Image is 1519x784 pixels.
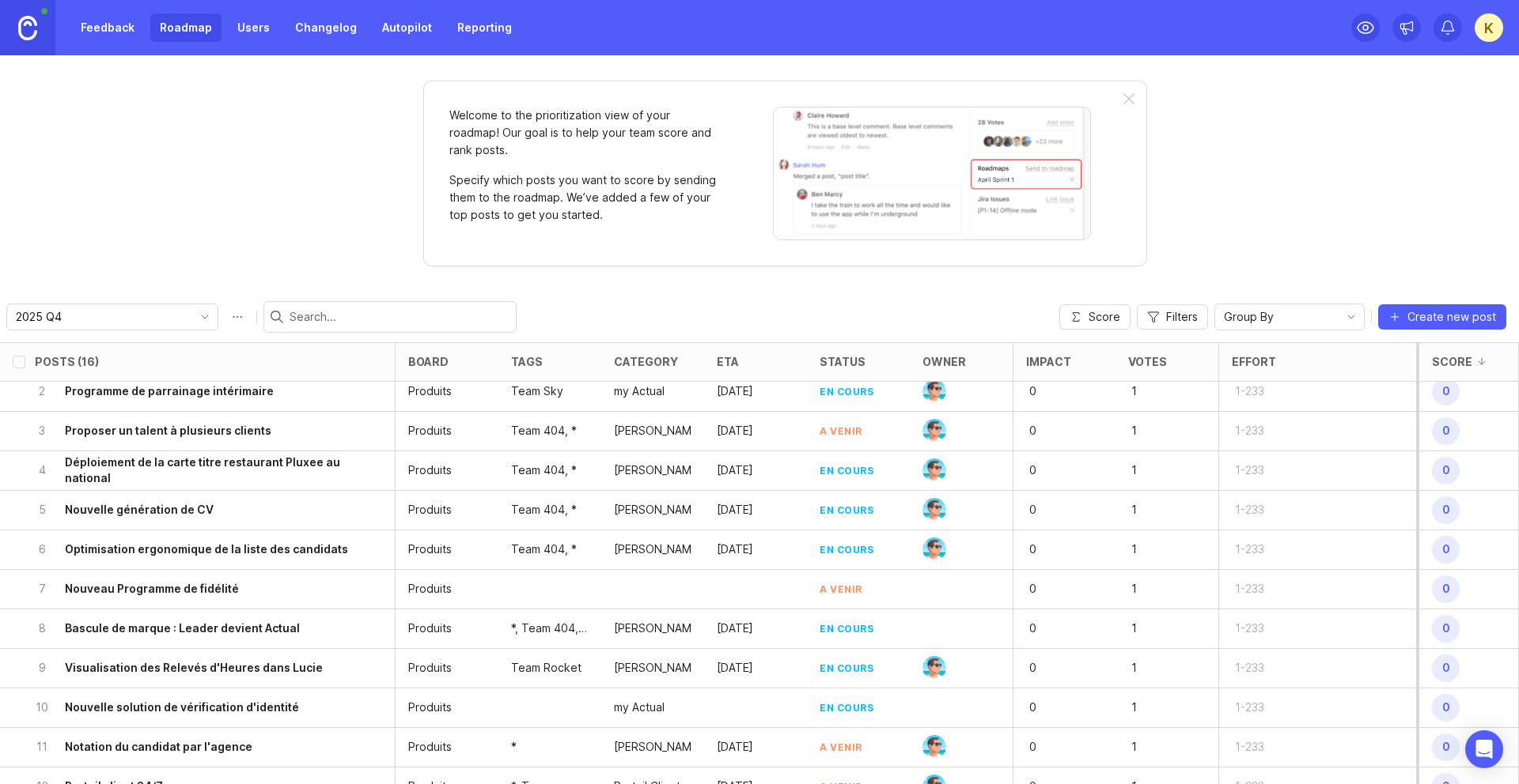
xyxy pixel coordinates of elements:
[614,423,691,439] p: [PERSON_NAME]
[373,13,441,42] a: Autopilot
[1128,657,1177,679] p: 1
[614,739,691,755] p: [PERSON_NAME]
[1026,499,1075,521] p: 0
[1059,304,1131,330] button: Score
[1232,356,1276,367] div: Effort
[1026,657,1075,679] p: 0
[1128,459,1177,481] p: 1
[1026,578,1075,600] p: 0
[614,462,691,478] p: [PERSON_NAME]
[35,699,49,715] p: 10
[614,502,691,518] p: [PERSON_NAME]
[65,423,271,439] h6: Proposer un talent à plusieurs clients
[1214,303,1365,330] div: toggle menu
[1026,696,1075,718] p: 0
[922,498,946,522] img: Benjamin Hareau
[614,541,691,557] div: Lucie
[717,462,753,478] p: [DATE]
[1432,733,1460,761] span: 0
[1432,496,1460,524] span: 0
[1128,736,1177,758] p: 1
[614,699,665,715] p: my Actual
[1432,654,1460,682] span: 0
[1432,457,1460,484] span: 0
[1128,356,1167,367] div: Votes
[820,356,866,367] div: status
[614,383,665,399] p: my Actual
[65,383,274,399] h6: Programme de parrainage intérimaire
[1026,356,1071,367] div: Impact
[922,458,946,482] img: Benjamin Hareau
[820,503,873,517] div: en cours
[408,502,452,518] div: Produits
[65,699,299,715] h6: Nouvelle solution de vérification d'identité
[408,660,452,676] p: Produits
[1232,617,1281,639] p: 1-233
[1128,538,1177,560] p: 1
[1232,696,1281,718] p: 1-233
[1224,308,1274,326] span: Group By
[1232,499,1281,521] p: 1-233
[511,620,589,636] p: *, Team 404, Team Rocket, Team Sky
[16,308,191,326] input: 2025 Q4
[408,541,452,557] p: Produits
[1232,736,1281,758] p: 1-233
[614,739,691,755] div: Lucie
[408,356,449,367] div: board
[65,454,350,486] h6: Déploiement de la carte titre restaurant Pluxee au national
[408,620,452,636] p: Produits
[511,541,577,557] div: Team 404, *
[511,462,577,478] p: Team 404, *
[449,171,718,224] p: Specify which posts you want to score by sending them to the roadmap. We’ve added a few of your t...
[1026,459,1075,481] p: 0
[65,502,214,518] h6: Nouvelle génération de CV
[35,462,49,478] p: 4
[1089,309,1120,325] span: Score
[1128,578,1177,600] p: 1
[614,660,691,676] p: [PERSON_NAME]
[286,13,366,42] a: Changelog
[922,537,946,561] img: Benjamin Hareau
[922,379,946,403] img: Benjamin Hareau
[511,423,577,439] div: Team 404, *
[408,462,452,478] p: Produits
[922,656,946,680] img: Benjamin Hareau
[1432,417,1460,445] span: 0
[1232,538,1281,560] p: 1-233
[614,502,691,518] div: Lucie
[35,356,99,367] div: Posts (16)
[65,581,239,597] h6: Nouveau Programme de fidélité
[820,385,873,398] div: en cours
[65,660,323,676] h6: Visualisation des Relevés d'Heures dans Lucie
[35,541,49,557] p: 6
[408,699,452,715] div: Produits
[18,16,37,40] img: Canny Home
[35,502,49,518] p: 5
[1432,536,1460,563] span: 0
[820,661,873,675] div: en cours
[511,502,577,518] p: Team 404, *
[228,13,279,42] a: Users
[511,660,581,676] div: Team Rocket
[65,541,348,557] h6: Optimisation ergonomique de la liste des candidats
[408,739,452,755] p: Produits
[717,383,753,399] p: [DATE]
[225,304,250,330] button: Roadmap options
[717,502,753,518] p: [DATE]
[1432,575,1460,603] span: 0
[511,383,563,399] p: Team Sky
[1026,736,1075,758] p: 0
[71,13,144,42] a: Feedback
[922,419,946,443] img: Benjamin Hareau
[35,649,350,688] button: 9Visualisation des Relevés d'Heures dans Lucie
[1232,459,1281,481] p: 1-233
[820,543,873,556] div: en cours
